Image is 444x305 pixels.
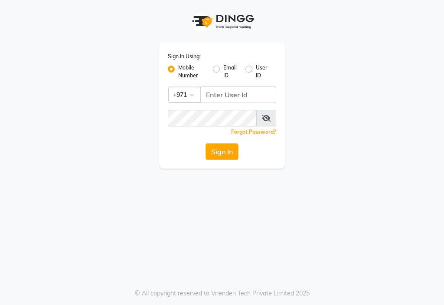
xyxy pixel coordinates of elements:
[231,129,276,135] a: Forgot Password?
[168,53,201,60] label: Sign In Using:
[200,86,276,103] input: Username
[256,64,269,80] label: User ID
[223,64,238,80] label: Email ID
[178,64,206,80] label: Mobile Number
[168,110,257,126] input: Username
[187,9,257,34] img: logo1.svg
[206,143,238,160] button: Sign In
